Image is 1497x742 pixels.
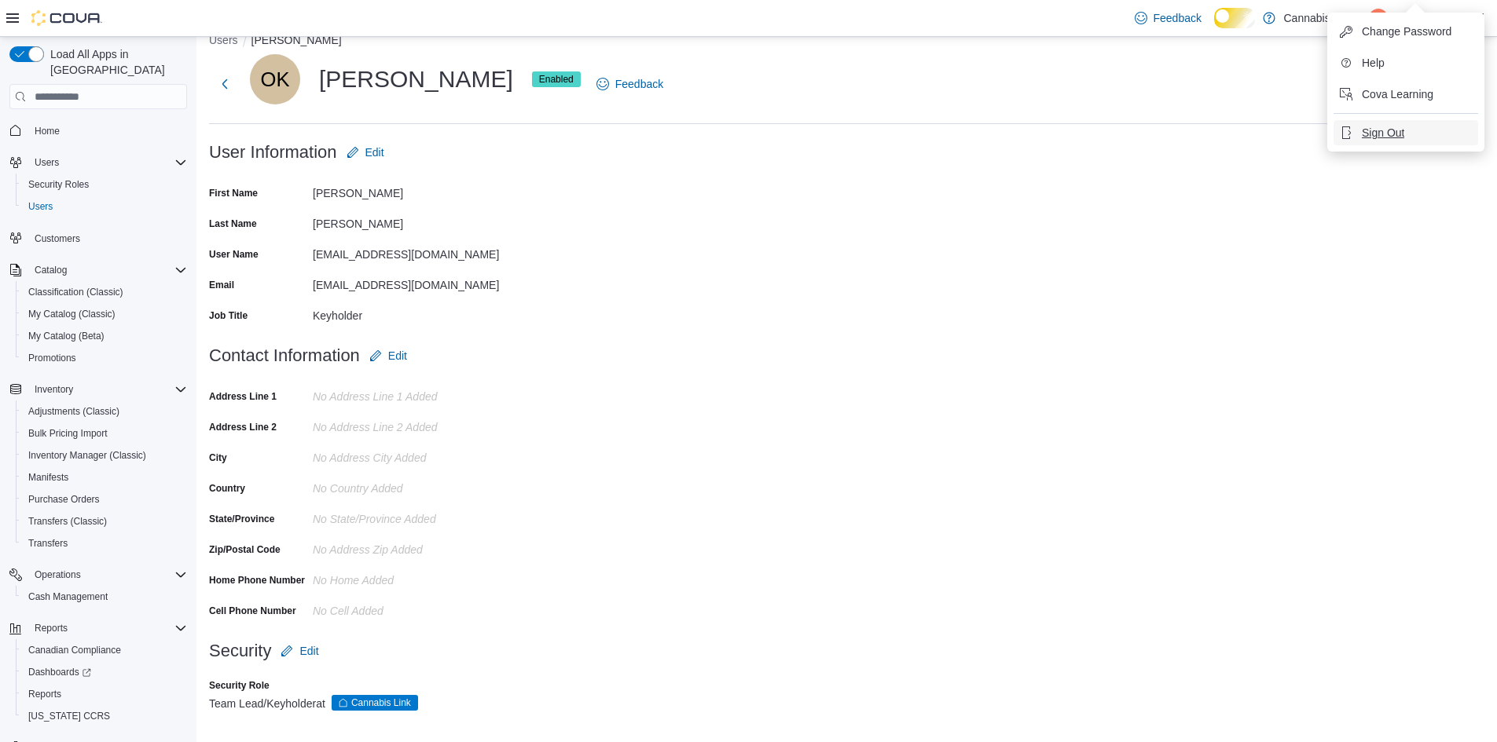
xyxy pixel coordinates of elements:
[28,405,119,418] span: Adjustments (Classic)
[16,303,193,325] button: My Catalog (Classic)
[22,197,187,216] span: Users
[35,568,81,581] span: Operations
[209,574,305,587] label: Home Phone Number
[539,72,574,86] span: Enabled
[1214,8,1256,28] input: Dark Mode
[22,468,75,487] a: Manifests
[1362,125,1404,141] span: Sign Out
[1359,9,1363,27] p: |
[1334,50,1478,75] button: Help
[3,259,193,281] button: Catalog
[209,217,257,230] label: Last Name
[31,10,102,26] img: Cova
[28,261,73,280] button: Catalog
[22,685,68,704] a: Reports
[209,695,1484,711] div: Team Lead/Keyholder at
[209,641,271,660] h3: Security
[22,468,187,487] span: Manifests
[28,178,89,191] span: Security Roles
[22,490,187,509] span: Purchase Orders
[22,424,114,443] a: Bulk Pricing Import
[3,119,193,141] button: Home
[313,181,523,199] div: [PERSON_NAME]
[209,248,259,261] label: User Name
[22,305,187,323] span: My Catalog (Classic)
[28,565,87,584] button: Operations
[313,568,523,587] div: No Home added
[16,281,193,303] button: Classification (Classic)
[22,512,187,531] span: Transfers (Classic)
[313,598,523,617] div: No Cell added
[28,229,86,248] a: Customers
[313,272,523,291] div: [EMAIL_ADDRESS][DOMAIN_NAME]
[28,261,187,280] span: Catalog
[16,466,193,488] button: Manifests
[1362,86,1433,102] span: Cova Learning
[22,197,59,216] a: Users
[313,211,523,230] div: [PERSON_NAME]
[209,32,1484,51] nav: An example of EuiBreadcrumbs
[209,605,296,617] label: Cell Phone Number
[3,378,193,400] button: Inventory
[28,330,105,342] span: My Catalog (Beta)
[22,587,187,606] span: Cash Management
[28,710,110,722] span: [US_STATE] CCRS
[274,635,325,667] button: Edit
[261,54,290,104] span: OK
[35,264,67,276] span: Catalog
[22,175,187,194] span: Security Roles
[28,565,187,584] span: Operations
[250,54,581,104] div: [PERSON_NAME]
[16,174,193,196] button: Security Roles
[28,619,74,638] button: Reports
[22,175,95,194] a: Security Roles
[16,510,193,532] button: Transfers (Classic)
[22,446,187,465] span: Inventory Manager (Classic)
[209,679,270,692] label: Security Role
[1128,2,1208,34] a: Feedback
[28,537,68,550] span: Transfers
[35,125,60,137] span: Home
[313,537,523,556] div: No Address Zip added
[209,279,234,291] label: Email
[28,590,108,603] span: Cash Management
[28,666,91,678] span: Dashboards
[22,707,187,726] span: Washington CCRS
[22,446,152,465] a: Inventory Manager (Classic)
[363,340,413,371] button: Edit
[22,641,127,660] a: Canadian Compliance
[22,663,97,682] a: Dashboards
[313,506,523,525] div: No State/Province Added
[22,283,130,302] a: Classification (Classic)
[35,232,80,245] span: Customers
[3,617,193,639] button: Reports
[22,283,187,302] span: Classification (Classic)
[209,346,360,365] h3: Contact Information
[28,352,76,364] span: Promotions
[16,488,193,510] button: Purchase Orders
[28,308,116,320] span: My Catalog (Classic)
[209,543,281,556] label: Zip/Postal Code
[532,71,581,87] span: Enabled
[313,445,523,464] div: No Address City added
[22,685,187,704] span: Reports
[1334,120,1478,145] button: Sign Out
[340,137,391,168] button: Edit
[22,663,187,682] span: Dashboards
[299,643,318,659] span: Edit
[22,512,113,531] a: Transfers (Classic)
[22,305,122,323] a: My Catalog (Classic)
[28,153,65,172] button: Users
[3,152,193,174] button: Users
[250,54,300,104] div: Olivia Kilbourne
[28,515,107,528] span: Transfers (Classic)
[22,641,187,660] span: Canadian Compliance
[209,34,238,46] button: Users
[1154,10,1202,26] span: Feedback
[313,415,523,433] div: No Address Line 2 added
[365,144,384,160] span: Edit
[209,187,258,199] label: First Name
[209,143,337,162] h3: User Information
[1369,9,1388,27] div: Charlotte Phillips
